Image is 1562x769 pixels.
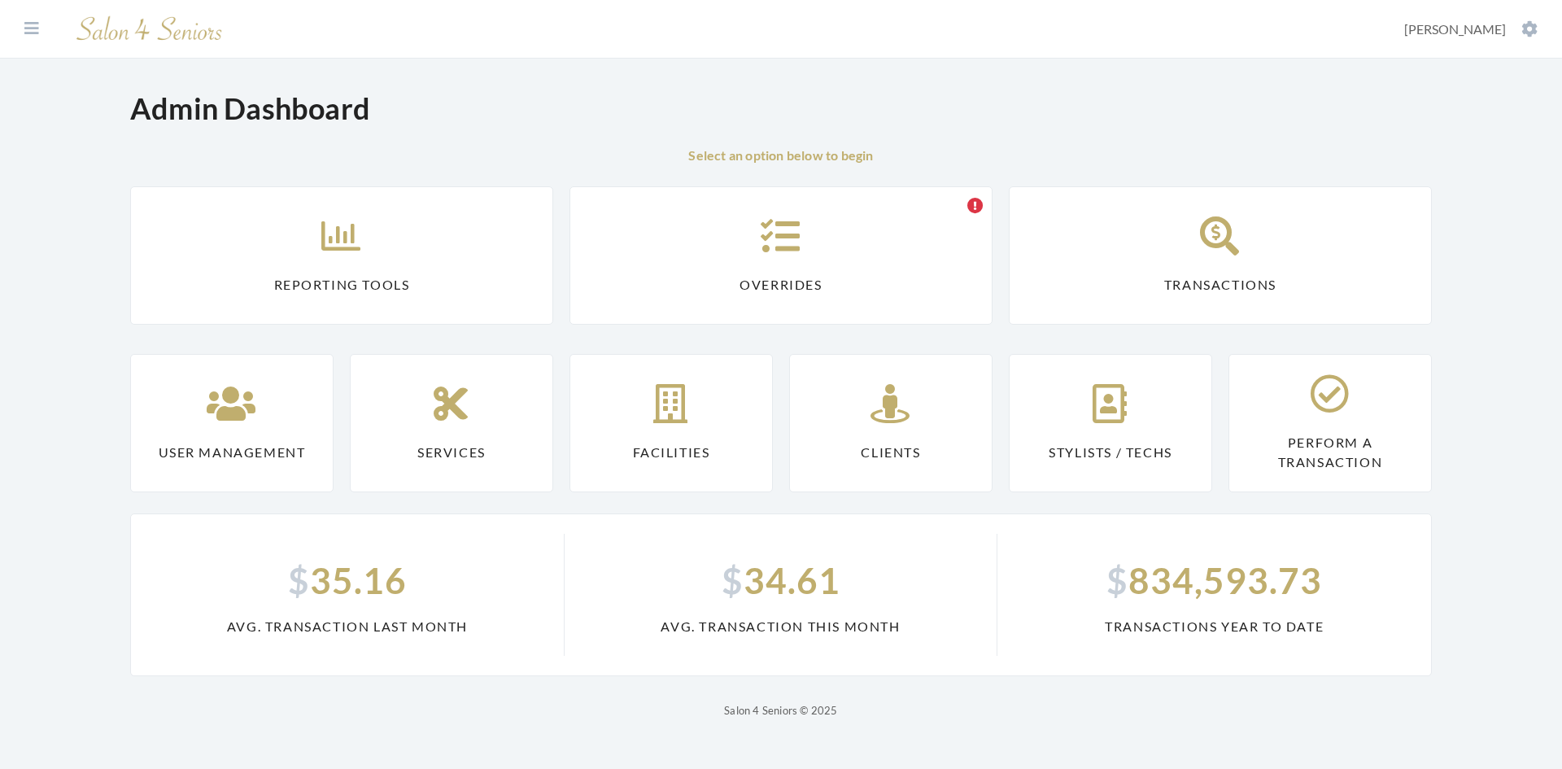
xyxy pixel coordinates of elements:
a: Reporting Tools [130,186,553,325]
span: 34.61 [584,553,978,607]
a: Overrides [569,186,993,325]
button: [PERSON_NAME] [1399,20,1542,38]
span: Avg. Transaction This Month [584,617,978,636]
p: Select an option below to begin [130,146,1432,165]
span: Avg. Transaction Last Month [151,617,544,636]
span: 834,593.73 [1017,553,1411,607]
a: Transactions [1009,186,1432,325]
span: 35.16 [151,553,544,607]
a: Facilities [569,354,773,492]
h1: Admin Dashboard [130,91,370,126]
span: Transactions Year To Date [1017,617,1411,636]
p: Salon 4 Seniors © 2025 [130,701,1432,720]
a: User Management [130,354,334,492]
a: Stylists / Techs [1009,354,1212,492]
a: Clients [789,354,993,492]
span: [PERSON_NAME] [1404,21,1506,37]
a: Services [350,354,553,492]
a: Perform a Transaction [1228,354,1432,492]
img: Salon 4 Seniors [68,10,231,48]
